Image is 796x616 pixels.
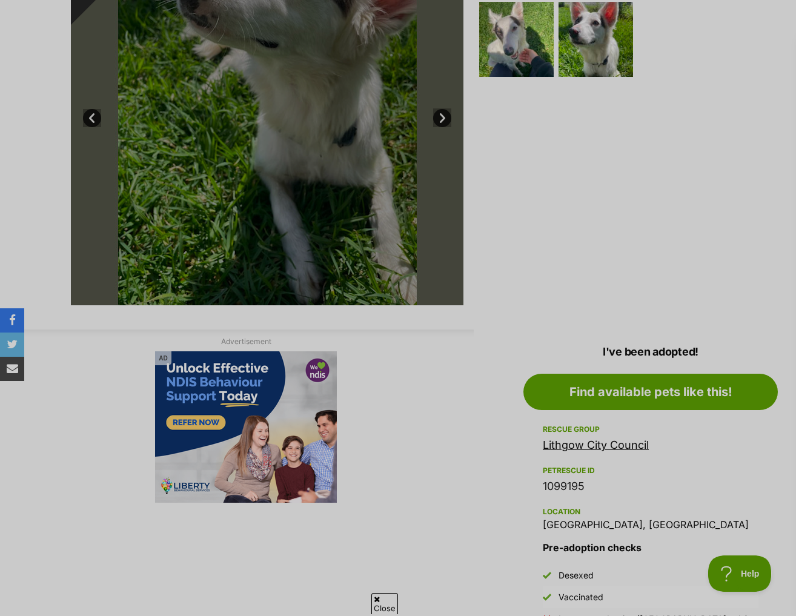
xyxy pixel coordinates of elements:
[523,343,778,360] p: I've been adopted!
[708,555,772,592] iframe: Help Scout Beacon - Open
[523,374,778,410] a: Find available pets like this!
[543,540,758,555] h3: Pre-adoption checks
[479,2,554,76] img: Photo of Tink
[371,593,398,614] span: Close
[433,109,451,127] a: Next
[83,109,101,127] a: Prev
[92,77,182,151] img: https://img.kwcdn.com/product/fancy/d094c929-05ef-437b-91af-8349cddb9d59.jpg?imageMogr2/strip/siz...
[559,2,633,76] img: Photo of Tink
[559,591,603,603] div: Vaccinated
[559,569,594,581] div: Desexed
[543,507,758,517] div: Location
[543,593,551,601] img: Yes
[543,478,758,495] div: 1099195
[155,351,171,365] span: AD
[543,571,551,580] img: Yes
[543,425,758,434] div: Rescue group
[543,439,649,451] a: Lithgow City Council
[543,466,758,475] div: PetRescue ID
[543,505,758,530] div: [GEOGRAPHIC_DATA], [GEOGRAPHIC_DATA]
